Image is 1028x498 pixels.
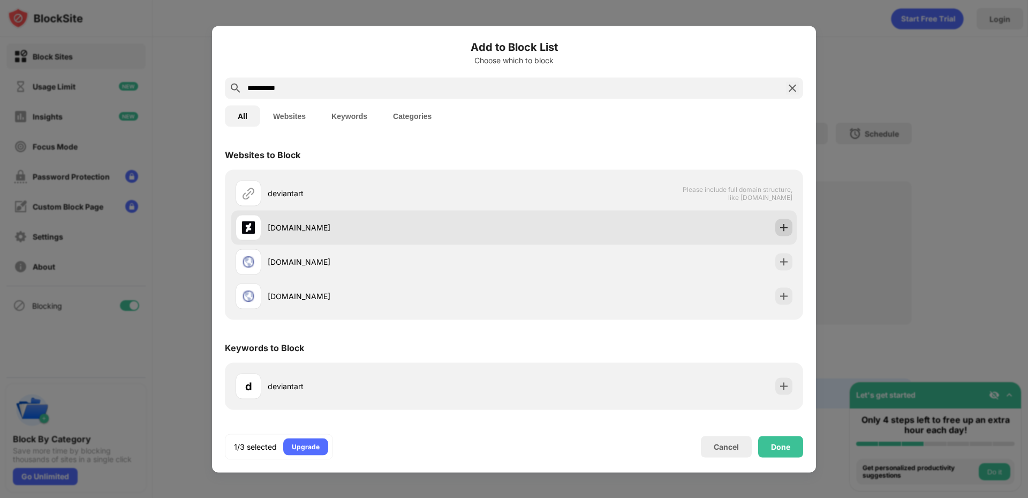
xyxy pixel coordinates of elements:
img: favicons [242,255,255,268]
div: deviantart [268,188,514,199]
div: Keywords to Block [225,342,304,353]
span: Please include full domain structure, like [DOMAIN_NAME] [682,185,792,201]
h6: Add to Block List [225,39,803,55]
button: Categories [380,105,444,127]
img: url.svg [242,187,255,199]
div: [DOMAIN_NAME] [268,222,514,233]
img: favicons [242,221,255,234]
div: Websites to Block [225,149,300,160]
div: deviantart [268,381,514,392]
img: favicons [242,289,255,302]
div: [DOMAIN_NAME] [268,256,514,267]
div: [DOMAIN_NAME] [268,291,514,302]
button: All [225,105,260,127]
button: Keywords [319,105,380,127]
img: search.svg [229,81,242,94]
div: d [245,378,252,394]
div: Cancel [714,442,739,451]
button: Websites [260,105,319,127]
div: Done [771,442,790,451]
img: search-close [786,81,799,94]
div: Choose which to block [225,56,803,64]
div: Upgrade [292,441,320,452]
div: 1/3 selected [234,441,277,452]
